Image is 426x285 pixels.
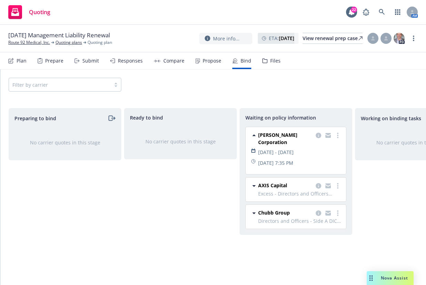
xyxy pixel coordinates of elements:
a: more [334,209,342,217]
span: [DATE] - [DATE] [258,149,294,156]
a: View renewal prep case [303,33,363,44]
span: Ready to bind [130,114,163,121]
a: Switch app [391,5,405,19]
div: 22 [351,7,357,13]
span: Nova Assist [381,275,408,281]
span: Excess - Directors and Officers $2.5M excess of $5M [258,190,342,197]
span: [PERSON_NAME] Corporation [258,131,313,146]
a: Quoting plans [55,39,82,46]
a: copy logging email [324,131,332,140]
span: [DATE] - [DATE] [251,150,294,158]
span: Quoting plan [88,39,112,46]
a: more [409,34,418,42]
div: Prepare [45,58,63,64]
a: moveRight [107,114,115,122]
span: More info... [213,35,240,42]
div: No carrier quotes in this stage [135,138,225,145]
div: View renewal prep case [303,33,363,44]
button: More info... [199,33,252,44]
span: Directors and Officers - Side A DIC - $2.5M excess of $7.5M [258,217,342,225]
span: [DATE] Management Liability Renewal [8,31,110,39]
span: Chubb Group [258,209,290,216]
div: Bind [241,58,251,64]
a: Report a Bug [359,5,373,19]
div: No carrier quotes in this stage [20,139,110,146]
span: Waiting on policy information [245,114,316,121]
span: [DATE] 7:35 PM [258,159,294,167]
a: copy logging email [314,182,323,190]
img: photo [394,33,405,44]
a: copy logging email [314,131,323,140]
span: Quoting [29,9,50,15]
a: more [334,182,342,190]
a: Route 92 Medical, Inc. [8,39,50,46]
div: Responses [118,58,143,64]
a: copy logging email [324,182,332,190]
a: copy logging email [324,209,332,217]
span: AXIS Capital [258,182,287,189]
div: Files [270,58,281,64]
div: Propose [203,58,221,64]
span: ETA : [269,35,294,42]
a: Quoting [6,2,53,22]
div: Submit [82,58,99,64]
button: Nova Assist [367,271,414,285]
div: Compare [163,58,184,64]
span: [DATE] 7:35 PM [251,161,294,168]
strong: [DATE] [279,35,294,41]
a: Search [375,5,389,19]
a: more [334,131,342,140]
span: Preparing to bind [14,115,56,122]
span: Working on binding tasks [361,115,421,122]
div: Drag to move [367,271,375,285]
a: copy logging email [314,209,323,217]
div: Plan [17,58,27,64]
